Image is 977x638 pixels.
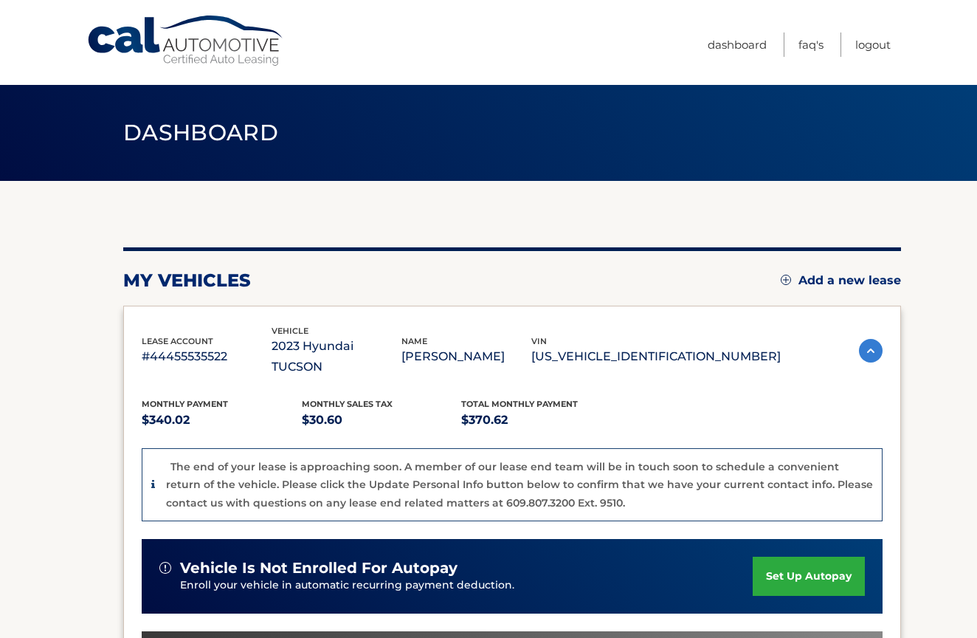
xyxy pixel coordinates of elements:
span: name [401,336,427,346]
a: Logout [855,32,891,57]
span: Dashboard [123,119,278,146]
a: set up autopay [753,557,865,596]
span: Monthly sales Tax [302,399,393,409]
span: vin [531,336,547,346]
img: add.svg [781,275,791,285]
a: FAQ's [798,32,824,57]
p: [PERSON_NAME] [401,346,531,367]
span: vehicle [272,326,308,336]
p: Enroll your vehicle in automatic recurring payment deduction. [180,577,753,594]
span: Monthly Payment [142,399,228,409]
p: $340.02 [142,410,302,431]
span: vehicle is not enrolled for autopay [180,559,458,577]
p: [US_VEHICLE_IDENTIFICATION_NUMBER] [531,346,781,367]
p: $370.62 [461,410,621,431]
h2: my vehicles [123,270,251,292]
a: Cal Automotive [86,15,286,67]
p: 2023 Hyundai TUCSON [272,336,401,377]
p: The end of your lease is approaching soon. A member of our lease end team will be in touch soon t... [166,460,873,510]
img: alert-white.svg [159,562,171,574]
img: accordion-active.svg [859,339,883,363]
a: Add a new lease [781,273,901,288]
p: #44455535522 [142,346,272,367]
p: $30.60 [302,410,462,431]
span: Total Monthly Payment [461,399,578,409]
a: Dashboard [708,32,767,57]
span: lease account [142,336,213,346]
